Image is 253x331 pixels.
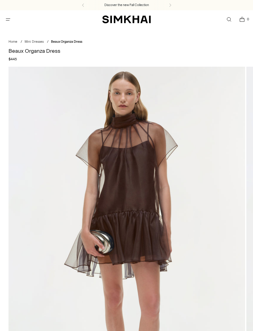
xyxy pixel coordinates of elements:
span: Beaux Organza Dress [51,40,82,44]
h1: Beaux Organza Dress [8,48,245,54]
a: Home [8,40,17,44]
a: Discover the new Fall Collection [104,3,149,8]
a: Mini Dresses [25,40,44,44]
a: Open search modal [223,13,235,26]
div: / [21,39,22,45]
a: SIMKHAI [102,15,151,24]
div: / [47,39,49,45]
nav: breadcrumbs [8,39,245,45]
a: Open cart modal [236,13,248,26]
span: $445 [8,56,17,62]
span: 0 [245,16,251,22]
button: Open menu modal [2,13,14,26]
